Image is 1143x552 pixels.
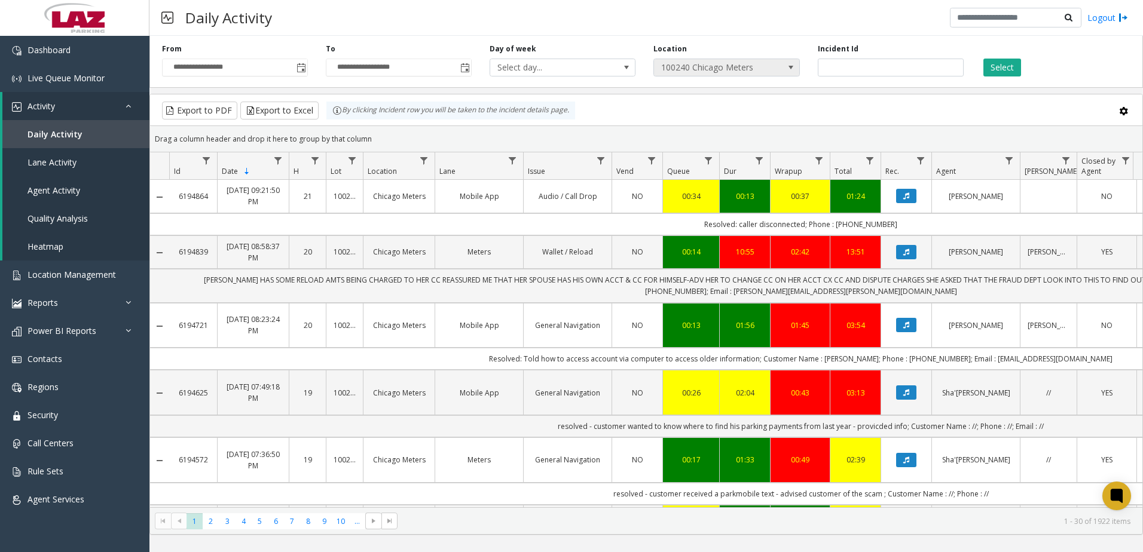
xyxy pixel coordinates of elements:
[176,387,210,398] a: 6194625
[1084,246,1129,257] a: YES
[1101,388,1113,398] span: YES
[778,320,823,331] a: 01:45
[242,167,252,176] span: Sortable
[225,449,282,471] a: [DATE] 07:36:50 PM
[442,320,516,331] a: Mobile App
[439,166,456,176] span: Lane
[2,148,149,176] a: Lane Activity
[862,152,878,168] a: Total Filter Menu
[1101,247,1113,257] span: YES
[150,388,169,398] a: Collapse Details
[593,152,609,168] a: Issue Filter Menu
[619,454,655,465] a: NO
[835,166,852,176] span: Total
[176,320,210,331] a: 6194721
[2,176,149,204] a: Agent Activity
[294,166,299,176] span: H
[270,152,286,168] a: Date Filter Menu
[27,72,105,84] span: Live Queue Monitor
[371,320,427,331] a: Chicago Meters
[27,269,116,280] span: Location Management
[12,411,22,421] img: 'icon'
[531,454,604,465] a: General Navigation
[12,299,22,308] img: 'icon'
[531,387,604,398] a: General Navigation
[334,387,356,398] a: 100240
[176,246,210,257] a: 6194839
[27,241,63,252] span: Heatmap
[653,44,687,54] label: Location
[619,320,655,331] a: NO
[1001,152,1017,168] a: Agent Filter Menu
[2,120,149,148] a: Daily Activity
[12,383,22,392] img: 'icon'
[2,204,149,232] a: Quality Analysis
[939,320,1013,331] a: [PERSON_NAME]
[27,493,84,505] span: Agent Services
[331,166,341,176] span: Lot
[1084,387,1129,398] a: YES
[670,246,712,257] a: 00:14
[838,454,873,465] div: 02:39
[727,191,763,202] a: 00:13
[632,191,643,201] span: NO
[727,246,763,257] a: 10:55
[297,191,319,202] a: 21
[344,152,360,168] a: Lot Filter Menu
[294,59,307,76] span: Toggle popup
[284,513,300,529] span: Page 7
[225,314,282,336] a: [DATE] 08:23:24 PM
[297,246,319,257] a: 20
[150,456,169,465] a: Collapse Details
[442,191,516,202] a: Mobile App
[174,166,181,176] span: Id
[203,513,219,529] span: Page 2
[27,465,63,477] span: Rule Sets
[701,152,717,168] a: Queue Filter Menu
[670,387,712,398] a: 00:26
[225,241,282,263] a: [DATE] 08:58:37 PM
[1101,455,1113,465] span: YES
[1084,320,1129,331] a: NO
[775,166,802,176] span: Wrapup
[369,516,378,526] span: Go to the next page
[219,513,236,529] span: Page 3
[162,102,237,119] button: Export to PDF
[632,320,643,330] span: NO
[939,246,1013,257] a: [PERSON_NAME]
[12,102,22,112] img: 'icon'
[316,513,332,529] span: Page 9
[654,59,770,76] span: 100240 Chicago Meters
[727,387,763,398] div: 02:04
[838,387,873,398] a: 03:13
[727,454,763,465] div: 01:33
[27,353,62,364] span: Contacts
[150,321,169,331] a: Collapse Details
[1087,11,1128,24] a: Logout
[12,495,22,505] img: 'icon'
[162,44,182,54] label: From
[349,513,365,529] span: Page 11
[385,516,395,526] span: Go to the last page
[27,44,71,56] span: Dashboard
[939,454,1013,465] a: Sha'[PERSON_NAME]
[405,516,1130,526] kendo-pager-info: 1 - 30 of 1922 items
[838,246,873,257] div: 13:51
[528,166,545,176] span: Issue
[332,106,342,115] img: infoIcon.svg
[27,381,59,392] span: Regions
[371,246,427,257] a: Chicago Meters
[778,246,823,257] div: 02:42
[27,185,80,196] span: Agent Activity
[1101,191,1113,201] span: NO
[198,152,215,168] a: Id Filter Menu
[12,46,22,56] img: 'icon'
[187,513,203,529] span: Page 1
[416,152,432,168] a: Location Filter Menu
[838,191,873,202] div: 01:24
[913,152,929,168] a: Rec. Filter Menu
